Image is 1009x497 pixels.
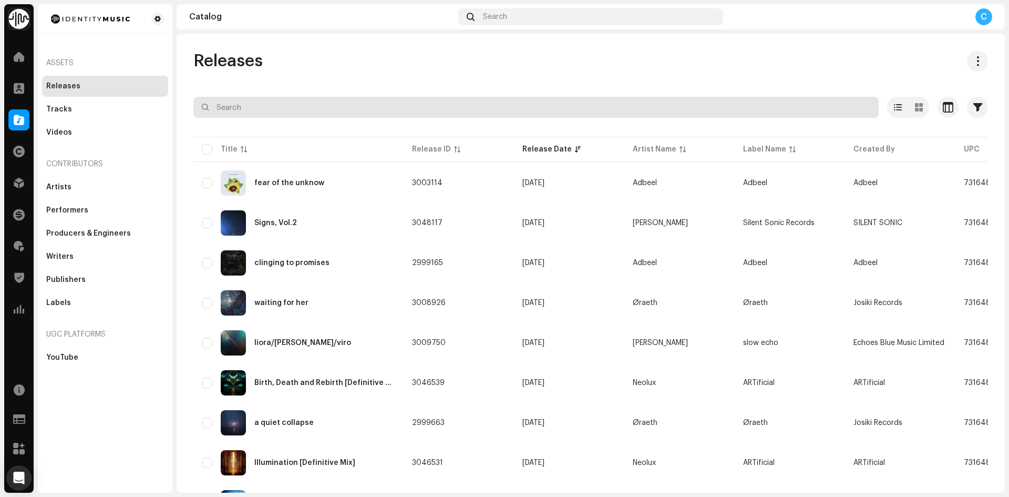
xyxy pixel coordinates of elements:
[254,259,330,267] div: clinging to promises
[254,299,308,307] div: waiting for her
[42,347,168,368] re-m-nav-item: YouTube
[42,177,168,198] re-m-nav-item: Artists
[42,246,168,267] re-m-nav-item: Writers
[522,259,544,267] span: May 29, 2026
[853,339,944,347] span: Echoes Blue Music Limited
[221,250,246,276] img: 57694a29-3517-4fdc-ba6d-218cbef0bb97
[633,339,688,347] div: [PERSON_NAME]
[743,219,815,227] span: Silent Sonic Records
[254,219,297,227] div: Signs, Vol.2
[412,179,442,187] span: 3003114
[42,99,168,120] re-m-nav-item: Tracks
[743,179,767,187] span: Adbeel
[633,259,726,267] span: Adbeel
[633,419,657,427] div: Øraeth
[221,144,238,155] div: Title
[633,219,726,227] span: Andrea Accorsi
[853,419,902,427] span: Josiki Records
[46,13,135,25] img: 185c913a-8839-411b-a7b9-bf647bcb215e
[743,144,786,155] div: Label Name
[42,322,168,347] re-a-nav-header: UGC Platforms
[46,229,131,238] div: Producers & Engineers
[46,276,86,284] div: Publishers
[743,259,767,267] span: Adbeel
[221,210,246,236] img: fe4dbb3b-5dba-40ec-a946-cce7fe43cc2a
[522,144,572,155] div: Release Date
[743,299,768,307] span: Øraeth
[633,259,657,267] div: Adbeel
[221,450,246,475] img: 27bbda51-01f5-42d6-8d69-d23ce452b257
[975,8,992,25] div: C
[633,219,688,227] div: [PERSON_NAME]
[412,419,445,427] span: 2999663
[853,259,878,267] span: Adbeel
[522,419,544,427] span: Apr 10, 2026
[42,269,168,290] re-m-nav-item: Publishers
[46,299,71,307] div: Labels
[189,13,454,21] div: Catalog
[412,299,446,307] span: 3008926
[633,379,726,387] span: Neolux
[254,419,314,427] div: a quiet collapse
[412,219,442,227] span: 3048117
[412,339,446,347] span: 3009750
[522,299,544,307] span: Apr 24, 2026
[221,410,246,435] img: f5dfcec5-3b35-4c1f-9e35-6981a2b40c4f
[522,179,544,187] span: Jul 31, 2026
[743,459,775,466] span: ARTificial
[42,50,168,76] re-a-nav-header: Assets
[8,8,29,29] img: 0f74c21f-6d1c-4dbc-9196-dbddad53419e
[633,179,657,187] div: Adbeel
[412,379,445,387] span: 3046539
[46,82,80,90] div: Releases
[42,151,168,177] re-a-nav-header: Contributors
[42,200,168,221] re-m-nav-item: Performers
[42,76,168,97] re-m-nav-item: Releases
[853,459,885,466] span: ARTificial
[221,370,246,395] img: 25e75a91-9590-42ed-aba2-ddde5eda7be9
[522,219,544,227] span: Jul 17, 2026
[193,97,879,118] input: Search
[254,459,355,466] div: Illumination [Definitive Mix]
[743,379,775,387] span: ARTificial
[522,339,544,347] span: Apr 17, 2026
[42,292,168,313] re-m-nav-item: Labels
[483,13,507,21] span: Search
[853,299,902,307] span: Josiki Records
[254,179,324,187] div: fear of the unknow
[633,339,726,347] span: Domy Castellano
[633,144,676,155] div: Artist Name
[42,223,168,244] re-m-nav-item: Producers & Engineers
[853,179,878,187] span: Adbeel
[412,259,443,267] span: 2999165
[633,179,726,187] span: Adbeel
[193,50,263,72] span: Releases
[221,330,246,356] img: d820aa5f-be8a-4166-80b8-4f7ea8672e47
[412,144,451,155] div: Release ID
[46,128,72,137] div: Videos
[254,339,351,347] div: liora/sira/viro
[46,183,71,191] div: Artists
[633,299,726,307] span: Øraeth
[412,459,443,466] span: 3046531
[633,299,657,307] div: Øraeth
[46,206,88,215] div: Performers
[853,219,902,227] span: SILENT SONIC
[743,419,768,427] span: Øraeth
[42,122,168,143] re-m-nav-item: Videos
[6,465,32,491] div: Open Intercom Messenger
[221,170,246,196] img: cbe42ed4-ca17-42a4-88c7-786f28c2c2cc
[46,252,74,261] div: Writers
[743,339,778,347] span: slow echo
[522,379,544,387] span: Apr 17, 2026
[221,290,246,316] img: b1b04235-e4db-4f31-a88c-4825d539c22a
[633,379,656,387] div: Neolux
[633,459,726,466] span: Neolux
[254,379,395,387] div: Birth, Death and Rebirth [Definitive Mix]
[46,353,78,362] div: YouTube
[633,419,726,427] span: Øraeth
[633,459,656,466] div: Neolux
